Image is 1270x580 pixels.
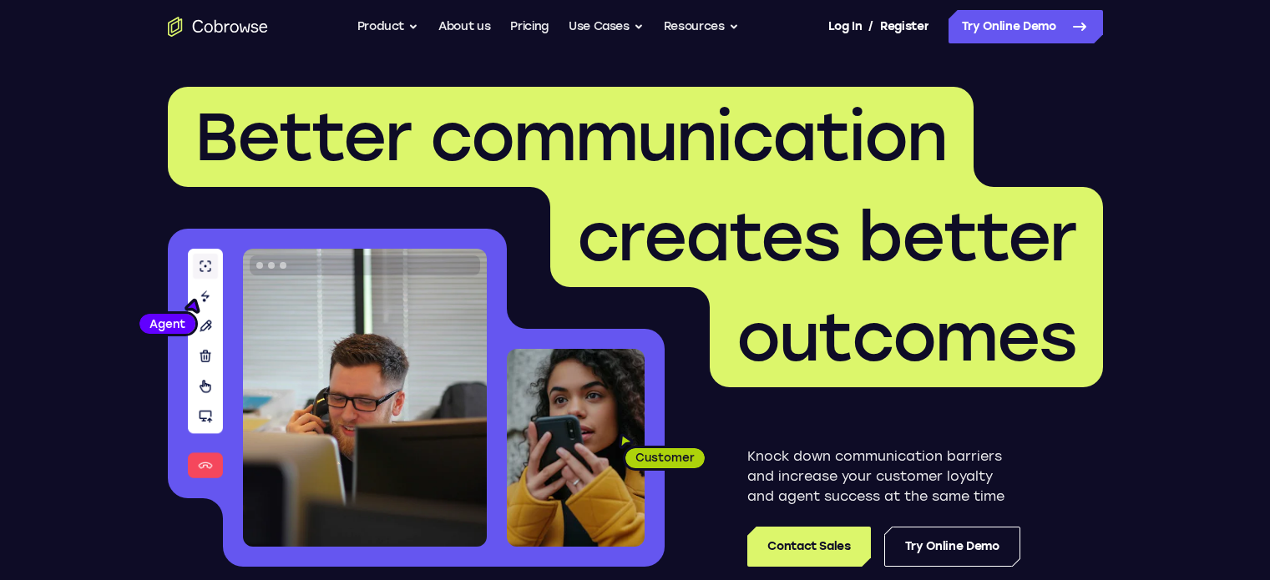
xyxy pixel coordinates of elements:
[507,349,645,547] img: A customer holding their phone
[949,10,1103,43] a: Try Online Demo
[868,17,873,37] span: /
[828,10,862,43] a: Log In
[357,10,419,43] button: Product
[747,446,1020,507] p: Knock down communication barriers and increase your customer loyalty and agent success at the sam...
[880,10,928,43] a: Register
[747,527,870,567] a: Contact Sales
[577,197,1076,277] span: creates better
[195,97,947,177] span: Better communication
[884,527,1020,567] a: Try Online Demo
[664,10,739,43] button: Resources
[243,249,487,547] img: A customer support agent talking on the phone
[438,10,490,43] a: About us
[510,10,549,43] a: Pricing
[168,17,268,37] a: Go to the home page
[736,297,1076,377] span: outcomes
[569,10,644,43] button: Use Cases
